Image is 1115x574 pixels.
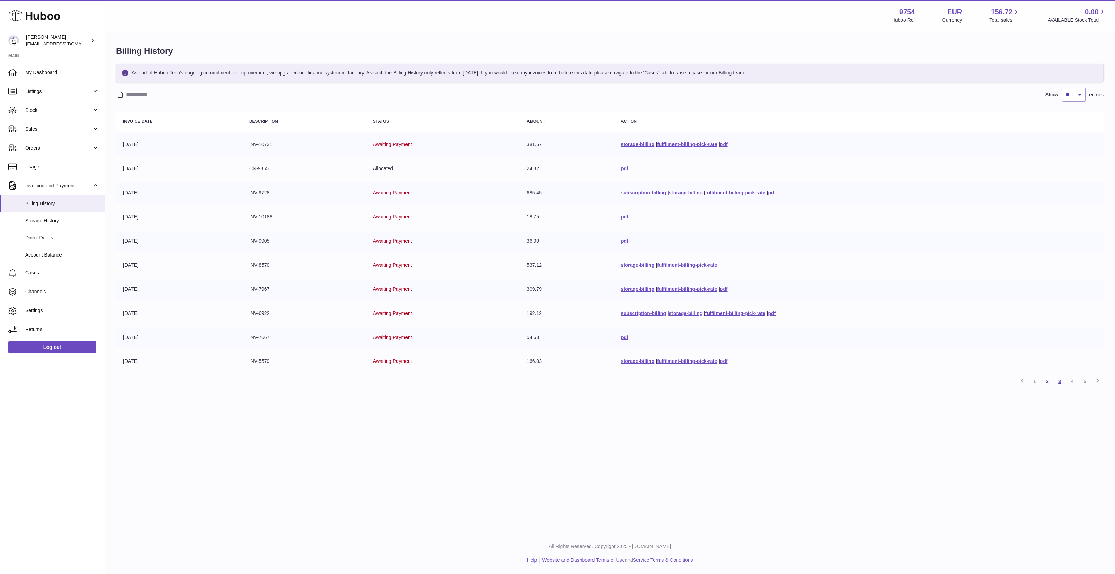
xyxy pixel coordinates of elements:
div: Currency [942,17,962,23]
td: 36.00 [520,231,614,251]
span: Allocated [373,166,393,171]
a: fulfilment-billing-pick-rate [705,190,765,195]
a: pdf [768,310,776,316]
a: pdf [621,238,628,244]
td: INV-9905 [242,231,366,251]
div: [PERSON_NAME] [26,34,89,47]
strong: Amount [527,119,545,124]
a: 5 [1079,375,1091,388]
div: Huboo Ref [892,17,915,23]
a: subscription-billing [621,310,666,316]
a: 0.00 AVAILABLE Stock Total [1048,7,1107,23]
span: | [668,310,669,316]
span: | [656,358,657,364]
span: | [767,310,768,316]
p: All Rights Reserved. Copyright 2025 - [DOMAIN_NAME] [110,543,1109,550]
li: and [540,557,693,564]
td: 685.45 [520,182,614,203]
a: 1 [1028,375,1041,388]
td: CN-9365 [242,158,366,179]
span: 0.00 [1085,7,1099,17]
a: pdf [720,286,728,292]
td: INV-9728 [242,182,366,203]
span: My Dashboard [25,69,99,76]
span: Awaiting Payment [373,358,412,364]
span: | [704,310,705,316]
a: pdf [720,358,728,364]
td: 166.03 [520,351,614,372]
span: entries [1089,92,1104,98]
div: As part of Huboo Tech's ongoing commitment for improvement, we upgraded our finance system in Jan... [116,64,1104,82]
a: storage-billing [621,286,654,292]
a: 2 [1041,375,1053,388]
a: 4 [1066,375,1079,388]
td: [DATE] [116,134,242,155]
strong: Description [249,119,278,124]
a: storage-billing [621,262,654,268]
a: 156.72 Total sales [989,7,1020,23]
span: | [656,286,657,292]
label: Show [1045,92,1058,98]
a: pdf [621,335,628,340]
h1: Billing History [116,45,1104,57]
td: INV-7967 [242,279,366,300]
span: Invoicing and Payments [25,182,92,189]
span: Orders [25,145,92,151]
td: [DATE] [116,351,242,372]
span: | [719,358,720,364]
td: INV-10731 [242,134,366,155]
span: Direct Debits [25,235,99,241]
a: Log out [8,341,96,353]
span: | [719,142,720,147]
strong: EUR [947,7,962,17]
a: storage-billing [621,358,654,364]
a: fulfilment-billing-pick-rate [657,358,717,364]
span: Listings [25,88,92,95]
a: fulfilment-billing-pick-rate [657,286,717,292]
a: fulfilment-billing-pick-rate [657,262,717,268]
span: Settings [25,307,99,314]
span: | [668,190,669,195]
img: internalAdmin-9754@internal.huboo.com [8,35,19,46]
td: 309.79 [520,279,614,300]
span: | [767,190,768,195]
strong: Action [621,119,637,124]
a: storage-billing [621,142,654,147]
span: Awaiting Payment [373,262,412,268]
span: | [656,142,657,147]
span: Returns [25,326,99,333]
span: Cases [25,270,99,276]
span: AVAILABLE Stock Total [1048,17,1107,23]
a: fulfilment-billing-pick-rate [657,142,717,147]
td: INV-10188 [242,207,366,227]
a: Help [527,557,537,563]
a: fulfilment-billing-pick-rate [705,310,765,316]
span: Channels [25,288,99,295]
span: | [656,262,657,268]
a: pdf [720,142,728,147]
span: | [704,190,705,195]
span: Account Balance [25,252,99,258]
td: [DATE] [116,255,242,275]
span: Sales [25,126,92,132]
td: [DATE] [116,158,242,179]
td: 54.63 [520,327,614,348]
span: Awaiting Payment [373,190,412,195]
td: [DATE] [116,207,242,227]
td: INV-8570 [242,255,366,275]
span: | [719,286,720,292]
a: pdf [621,214,628,220]
span: Awaiting Payment [373,335,412,340]
a: 3 [1053,375,1066,388]
a: subscription-billing [621,190,666,195]
span: Usage [25,164,99,170]
span: 156.72 [991,7,1012,17]
span: [EMAIL_ADDRESS][DOMAIN_NAME] [26,41,103,46]
td: INV-7667 [242,327,366,348]
span: Stock [25,107,92,114]
td: [DATE] [116,303,242,324]
a: storage-billing [669,310,703,316]
td: [DATE] [116,231,242,251]
a: storage-billing [669,190,703,195]
span: Awaiting Payment [373,214,412,220]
